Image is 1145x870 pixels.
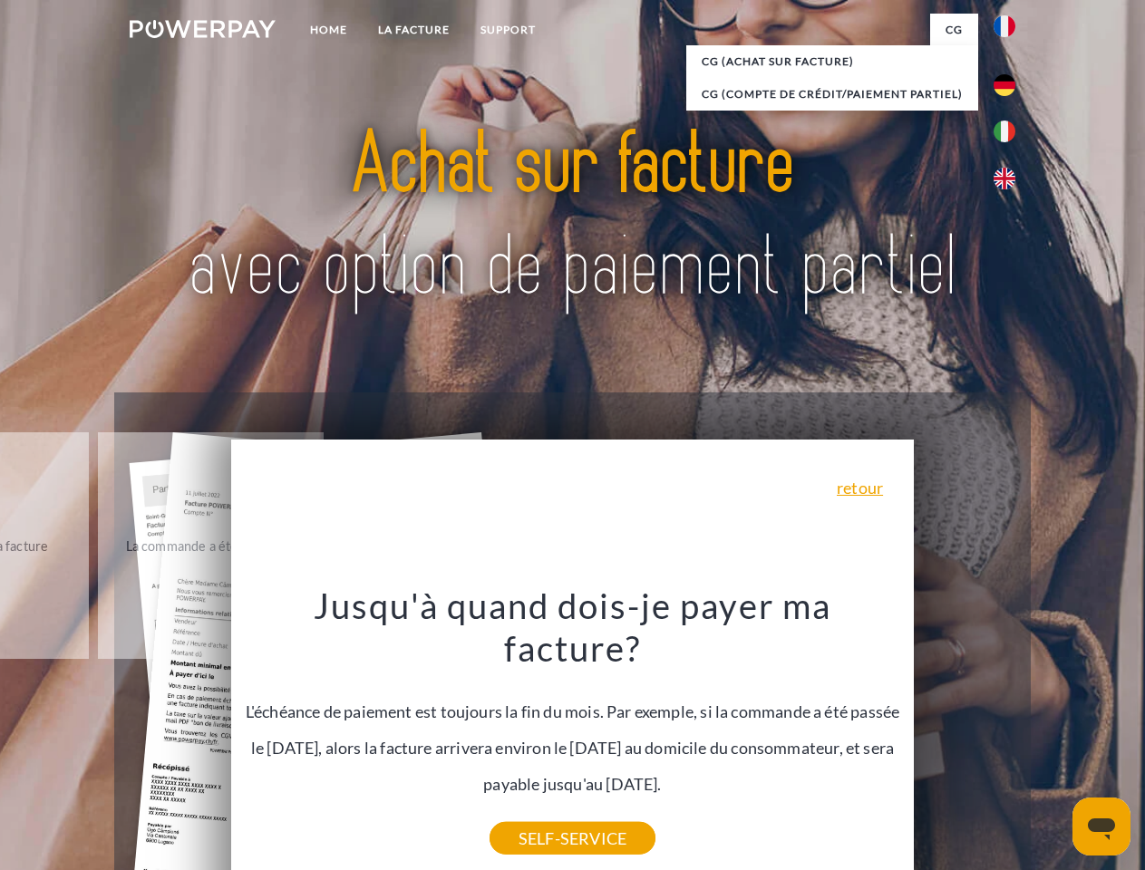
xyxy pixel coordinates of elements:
[465,14,551,46] a: Support
[994,121,1015,142] img: it
[242,584,904,838] div: L'échéance de paiement est toujours la fin du mois. Par exemple, si la commande a été passée le [...
[295,14,363,46] a: Home
[109,533,313,557] div: La commande a été renvoyée
[686,78,978,111] a: CG (Compte de crédit/paiement partiel)
[242,584,904,671] h3: Jusqu'à quand dois-je payer ma facture?
[363,14,465,46] a: LA FACTURE
[1072,797,1130,855] iframe: Bouton de lancement de la fenêtre de messagerie
[490,822,655,855] a: SELF-SERVICE
[994,74,1015,96] img: de
[686,45,978,78] a: CG (achat sur facture)
[173,87,972,347] img: title-powerpay_fr.svg
[994,15,1015,37] img: fr
[837,479,883,496] a: retour
[930,14,978,46] a: CG
[994,168,1015,189] img: en
[130,20,276,38] img: logo-powerpay-white.svg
